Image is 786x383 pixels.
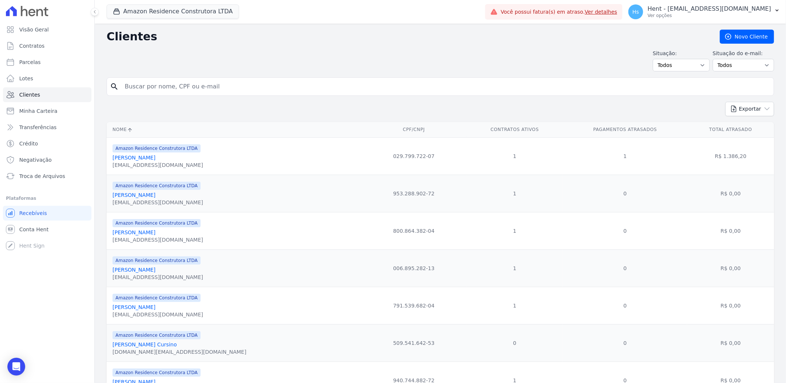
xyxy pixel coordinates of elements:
[563,212,687,249] td: 0
[563,175,687,212] td: 0
[112,161,203,169] div: [EMAIL_ADDRESS][DOMAIN_NAME]
[19,58,41,66] span: Parcelas
[467,287,563,324] td: 1
[110,82,119,91] i: search
[112,256,201,265] span: Amazon Residence Construtora LTDA
[112,342,177,347] a: [PERSON_NAME] Cursino
[112,331,201,339] span: Amazon Residence Construtora LTDA
[467,249,563,287] td: 1
[107,30,708,43] h2: Clientes
[687,212,774,249] td: R$ 0,00
[653,50,710,57] label: Situação:
[107,122,361,137] th: Nome
[112,267,155,273] a: [PERSON_NAME]
[112,369,201,377] span: Amazon Residence Construtora LTDA
[112,294,201,302] span: Amazon Residence Construtora LTDA
[112,182,201,190] span: Amazon Residence Construtora LTDA
[3,120,91,135] a: Transferências
[112,199,203,206] div: [EMAIL_ADDRESS][DOMAIN_NAME]
[3,222,91,237] a: Conta Hent
[563,122,687,137] th: Pagamentos Atrasados
[112,192,155,198] a: [PERSON_NAME]
[3,55,91,70] a: Parcelas
[112,144,201,152] span: Amazon Residence Construtora LTDA
[648,13,771,19] p: Ver opções
[112,273,203,281] div: [EMAIL_ADDRESS][DOMAIN_NAME]
[19,124,57,131] span: Transferências
[687,122,774,137] th: Total Atrasado
[19,91,40,98] span: Clientes
[563,249,687,287] td: 0
[112,236,203,243] div: [EMAIL_ADDRESS][DOMAIN_NAME]
[687,249,774,287] td: R$ 0,00
[19,107,57,115] span: Minha Carteira
[467,137,563,175] td: 1
[3,152,91,167] a: Negativação
[563,137,687,175] td: 1
[112,155,155,161] a: [PERSON_NAME]
[467,212,563,249] td: 1
[720,30,774,44] a: Novo Cliente
[3,206,91,221] a: Recebíveis
[19,26,49,33] span: Visão Geral
[467,175,563,212] td: 1
[361,249,466,287] td: 006.895.282-13
[19,156,52,164] span: Negativação
[19,226,48,233] span: Conta Hent
[19,42,44,50] span: Contratos
[112,229,155,235] a: [PERSON_NAME]
[3,87,91,102] a: Clientes
[3,169,91,184] a: Troca de Arquivos
[19,140,38,147] span: Crédito
[361,287,466,324] td: 791.539.682-04
[107,4,239,19] button: Amazon Residence Construtora LTDA
[687,175,774,212] td: R$ 0,00
[563,287,687,324] td: 0
[361,212,466,249] td: 800.864.382-04
[361,324,466,362] td: 509.541.642-53
[687,137,774,175] td: R$ 1.386,20
[725,102,774,116] button: Exportar
[3,136,91,151] a: Crédito
[648,5,771,13] p: Hent - [EMAIL_ADDRESS][DOMAIN_NAME]
[112,219,201,227] span: Amazon Residence Construtora LTDA
[632,9,639,14] span: Hs
[19,75,33,82] span: Lotes
[361,122,466,137] th: CPF/CNPJ
[585,9,617,15] a: Ver detalhes
[112,348,246,356] div: [DOMAIN_NAME][EMAIL_ADDRESS][DOMAIN_NAME]
[467,122,563,137] th: Contratos Ativos
[7,358,25,376] div: Open Intercom Messenger
[6,194,88,203] div: Plataformas
[112,304,155,310] a: [PERSON_NAME]
[713,50,774,57] label: Situação do e-mail:
[3,71,91,86] a: Lotes
[563,324,687,362] td: 0
[3,104,91,118] a: Minha Carteira
[687,287,774,324] td: R$ 0,00
[112,311,203,318] div: [EMAIL_ADDRESS][DOMAIN_NAME]
[19,172,65,180] span: Troca de Arquivos
[622,1,786,22] button: Hs Hent - [EMAIL_ADDRESS][DOMAIN_NAME] Ver opções
[501,8,617,16] span: Você possui fatura(s) em atraso.
[467,324,563,362] td: 0
[687,324,774,362] td: R$ 0,00
[361,137,466,175] td: 029.799.722-07
[3,38,91,53] a: Contratos
[361,175,466,212] td: 953.288.902-72
[3,22,91,37] a: Visão Geral
[19,209,47,217] span: Recebíveis
[120,79,771,94] input: Buscar por nome, CPF ou e-mail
